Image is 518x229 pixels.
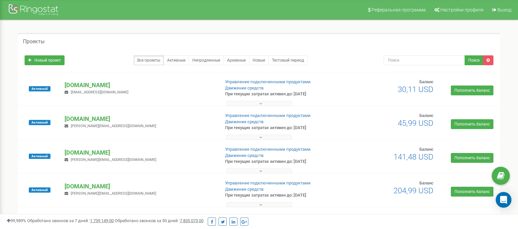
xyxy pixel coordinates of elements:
a: Управление подключенными продуктами [225,147,311,152]
span: Баланс [419,147,433,152]
a: Активные [163,55,189,65]
span: 141,48 USD [393,152,433,162]
span: Обработано звонков за 7 дней : [27,218,114,223]
span: [PERSON_NAME][EMAIL_ADDRESS][DOMAIN_NAME] [71,158,156,162]
p: При текущих затратах активен до: [DATE] [225,159,335,165]
a: Управление подключенными продуктами [225,113,311,118]
span: [PERSON_NAME][EMAIL_ADDRESS][DOMAIN_NAME] [71,191,156,196]
span: Выход [497,7,511,12]
a: Пополнить баланс [451,119,493,129]
u: 1 739 149,00 [90,218,114,223]
p: [DOMAIN_NAME] [65,115,214,123]
p: При текущих затратах активен до: [DATE] [225,192,335,199]
div: Open Intercom Messenger [496,192,511,208]
a: Движение средств [225,153,263,158]
span: 99,989% [7,218,26,223]
span: 204,99 USD [393,186,433,195]
a: Пополнить баланс [451,153,493,163]
span: Активный [29,187,50,193]
span: [PERSON_NAME][EMAIL_ADDRESS][DOMAIN_NAME] [71,124,156,128]
span: Настройки профиля [440,7,484,12]
h5: Проекты [23,39,45,45]
a: Управление подключенными продуктами [225,181,311,185]
span: 30,11 USD [398,85,433,94]
a: Движение средств [225,119,263,124]
p: При текущих затратах активен до: [DATE] [225,91,335,97]
span: Активный [29,154,50,159]
span: 45,99 USD [398,119,433,128]
span: Активный [29,86,50,91]
u: 7 835 073,00 [180,218,203,223]
button: Поиск [465,55,483,65]
input: Поиск [384,55,465,65]
a: Непродленные [189,55,224,65]
span: Баланс [419,79,433,84]
span: Баланс [419,181,433,185]
a: Все проекты [134,55,164,65]
a: Управление подключенными продуктами [225,79,311,84]
a: Пополнить баланс [451,187,493,197]
a: Пополнить баланс [451,86,493,95]
p: [DOMAIN_NAME] [65,182,214,191]
a: Движение средств [225,187,263,192]
a: Тестовый период [268,55,308,65]
span: [EMAIL_ADDRESS][DOMAIN_NAME] [71,90,128,94]
a: Движение средств [225,86,263,90]
span: Активный [29,120,50,125]
a: Архивные [223,55,249,65]
span: Реферальная программа [372,7,426,12]
p: [DOMAIN_NAME] [65,81,214,89]
p: При текущих затратах активен до: [DATE] [225,125,335,131]
p: [DOMAIN_NAME] [65,148,214,157]
span: Обработано звонков за 30 дней : [115,218,203,223]
a: Новые [249,55,269,65]
span: Баланс [419,113,433,118]
a: Новый проект [25,55,65,65]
